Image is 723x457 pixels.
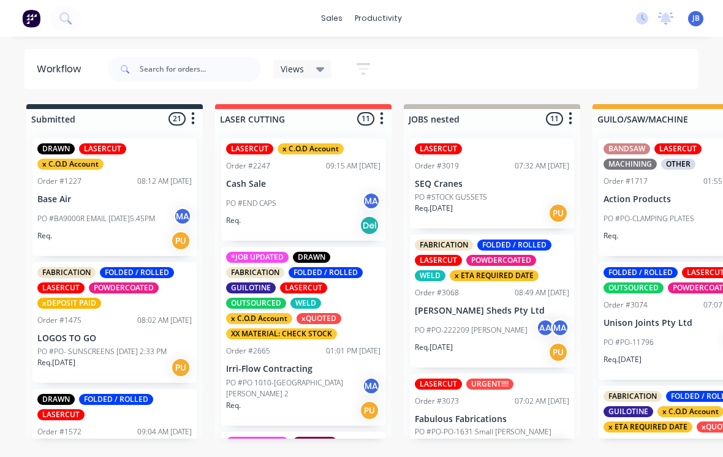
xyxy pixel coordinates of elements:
p: Req. [226,215,241,226]
div: GUILOTINE [604,406,653,417]
div: POWDERCOATED [89,282,159,293]
div: LASERCUT [415,143,462,154]
div: 08:49 AM [DATE] [515,287,569,298]
div: LASERCUT [415,255,462,266]
div: DRAWN [293,252,330,263]
div: LASERCUT [37,282,85,293]
div: AA [536,319,555,337]
p: PO #BA9000R EMAIL [DATE]5.45PM [37,213,155,224]
p: PO #PO- SUNSCREENS [DATE] 2:33 PM [37,346,167,357]
div: FABRICATIONFOLDED / ROLLEDLASERCUTPOWDERCOATEDxDEPOSIT PAIDOrder #147508:02 AM [DATE]LOGOS TO GOP... [32,262,197,383]
div: PU [360,401,379,420]
div: BANDSAW [604,143,650,154]
div: LASERCUT [654,143,702,154]
div: FABRICATION [604,391,662,402]
p: Cash Sale [226,179,380,189]
p: PO #PO-222209 [PERSON_NAME] [415,325,528,336]
div: Workflow [37,62,87,77]
div: x C.O.D Account [226,313,292,324]
span: Views [281,62,304,75]
p: Req. [DATE] [415,203,453,214]
div: x ETA REQUIRED DATE [450,270,539,281]
p: Req. [DATE] [37,357,75,368]
div: OTHER [661,159,695,170]
div: LASERCUT [415,379,462,390]
p: Irri-Flow Contracting [226,364,380,374]
p: Req. [DATE] [415,342,453,353]
div: FABRICATION [415,240,473,251]
div: Order #3074 [604,300,648,311]
div: PU [548,342,568,362]
div: xQUOTED [297,313,341,324]
p: PO #PO-CLAMPING PLATES [604,213,694,224]
div: Order #3126 [604,439,648,450]
div: x C.O.D Account [37,159,104,170]
p: PO #PO 1010-[GEOGRAPHIC_DATA][PERSON_NAME] 2 [226,377,362,399]
div: FOLDED / ROLLED [100,267,174,278]
div: Del [360,216,379,235]
div: 07:32 AM [DATE] [515,161,569,172]
span: JB [692,13,700,24]
div: LASERCUT [226,143,273,154]
div: OUTSOURCED [604,282,664,293]
div: 08:02 AM [DATE] [137,315,192,326]
div: POWDERCOATED [466,255,536,266]
div: Order #1717 [604,176,648,187]
p: Fabulous Fabrications [415,414,569,425]
div: Order #2247 [226,161,270,172]
div: *JOB UPDATED [226,252,289,263]
div: LASERCUTx C.O.D AccountOrder #224709:15 AM [DATE]Cash SalePO #END CAPSMAReq.Del [221,138,385,241]
div: LASERCUTOrder #301907:32 AM [DATE]SEQ CranesPO #STOCK GUSSETSReq.[DATE]PU [410,138,574,228]
div: 09:04 AM [DATE] [137,426,192,437]
div: PU [171,358,191,377]
div: OUTSOURCED [226,298,286,309]
div: FABRICATION [226,267,284,278]
div: WELD [290,298,321,309]
div: Order #1572 [37,426,81,437]
div: MACHINING [604,159,657,170]
div: MA [551,319,569,337]
div: Order #1475 [37,315,81,326]
p: PO #STOCK GUSSETS [415,192,487,203]
div: FOLDED / ROLLED [477,240,551,251]
div: FOLDED / ROLLED [289,267,363,278]
p: PO #PO-PO-1631 Small [PERSON_NAME] [415,426,551,437]
div: 08:12 AM [DATE] [137,176,192,187]
div: sales [315,9,349,28]
div: MA [362,377,380,395]
div: FOLDED / ROLLED [79,394,153,405]
div: FOLDED / ROLLED [604,267,678,278]
p: Req. [226,400,241,411]
div: *JOB UPDATEDDRAWNFABRICATIONFOLDED / ROLLEDGUILOTINELASERCUTOUTSOURCEDWELDx C.O.D AccountxQUOTEDX... [221,247,385,426]
div: productivity [349,9,408,28]
p: Req. [DATE] [415,437,453,448]
div: GUILOTINE [226,282,276,293]
div: x ETA REQUIRED DATE [604,421,692,432]
div: Order #2665 [226,346,270,357]
div: DELIVERY [293,437,337,448]
p: [PERSON_NAME] Sheds Pty Ltd [415,306,569,316]
div: DRAWN [37,394,75,405]
div: DRAWNLASERCUTx C.O.D AccountOrder #122708:12 AM [DATE]Base AirPO #BA9000R EMAIL [DATE]5.45PMMAReq.PU [32,138,197,256]
p: Req. [604,230,618,241]
div: 07:02 AM [DATE] [515,396,569,407]
p: Req. [37,230,52,241]
div: LASERCUT [280,282,327,293]
div: Order #3068 [415,287,459,298]
div: URGENT!!!! [466,379,513,390]
div: WELD [415,270,445,281]
img: Factory [22,9,40,28]
p: LOGOS TO GO [37,333,192,344]
div: MA [173,207,192,225]
p: Req. [DATE] [604,354,642,365]
div: *JOB UPDATED [226,437,289,448]
div: MA [362,192,380,210]
div: LASERCUT [37,409,85,420]
div: DRAWN [37,143,75,154]
div: 09:15 AM [DATE] [326,161,380,172]
div: PU [171,231,191,251]
div: Order #3019 [415,161,459,172]
input: Search for orders... [140,57,261,81]
div: LASERCUT [79,143,126,154]
div: xDEPOSIT PAID [37,298,101,309]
